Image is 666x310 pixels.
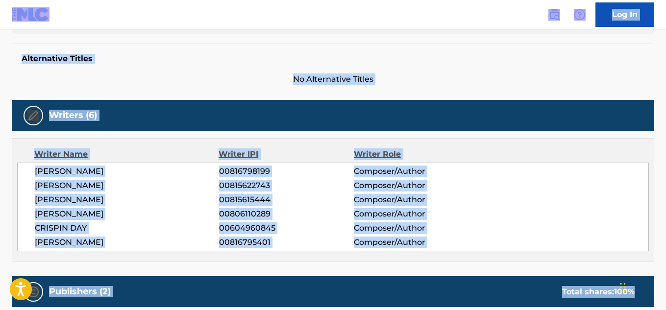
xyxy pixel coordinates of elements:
a: Public Search [544,5,564,24]
div: Writer IPI [219,148,354,160]
h5: Alternative Titles [22,54,644,64]
span: Composer/Author [354,208,476,220]
h5: Writers (6) [49,110,97,121]
span: [PERSON_NAME] [35,180,219,191]
span: Composer/Author [354,222,476,234]
span: 100 % [614,287,635,296]
div: Writer Name [34,148,219,160]
span: 00815615444 [219,194,354,206]
span: No Alternative Titles [12,73,654,85]
div: Drag [620,273,626,302]
span: [PERSON_NAME] [35,237,219,248]
span: 00816795401 [219,237,354,248]
img: Writers [27,110,39,121]
span: CRISPIN DAY [35,222,219,234]
span: Composer/Author [354,180,476,191]
div: Writer Role [354,148,477,160]
span: [PERSON_NAME] [35,208,219,220]
img: help [574,9,586,21]
span: 00806110289 [219,208,354,220]
img: MLC Logo [12,7,49,22]
span: 00604960845 [219,222,354,234]
div: Help [570,5,590,24]
a: Log In [595,2,654,27]
div: Total shares: [562,286,635,298]
h5: Publishers (2) [49,286,111,297]
iframe: Chat Widget [617,263,666,310]
span: [PERSON_NAME] [35,194,219,206]
span: [PERSON_NAME] [35,166,219,177]
span: 00816798199 [219,166,354,177]
span: Composer/Author [354,194,476,206]
span: Composer/Author [354,237,476,248]
span: Composer/Author [354,166,476,177]
img: Publishers [27,286,39,298]
span: 00815622743 [219,180,354,191]
img: search [548,9,560,21]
